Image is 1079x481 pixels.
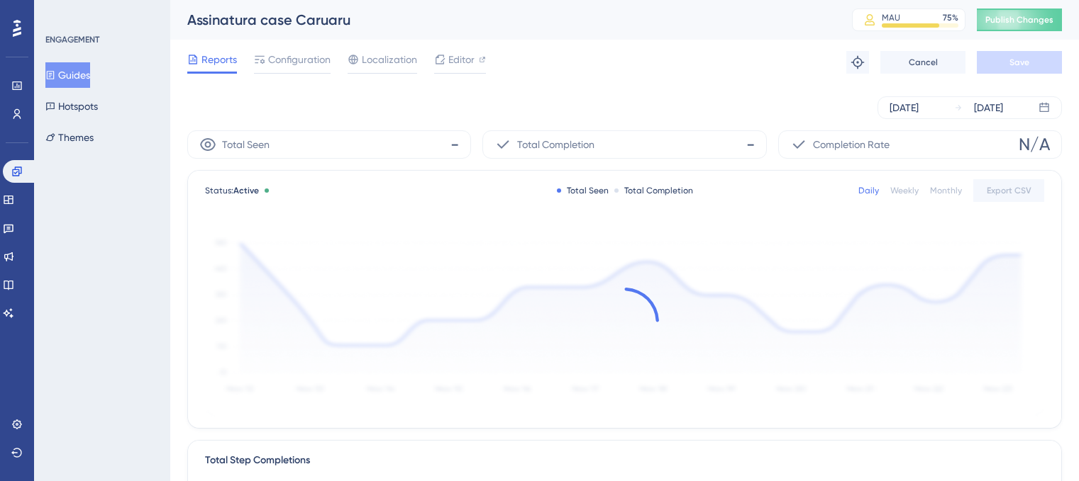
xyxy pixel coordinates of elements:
[1019,133,1050,156] span: N/A
[987,185,1031,196] span: Export CSV
[943,12,958,23] div: 75 %
[45,62,90,88] button: Guides
[557,185,609,196] div: Total Seen
[45,94,98,119] button: Hotspots
[882,12,900,23] div: MAU
[45,34,99,45] div: ENGAGEMENT
[930,185,962,196] div: Monthly
[746,133,755,156] span: -
[45,125,94,150] button: Themes
[448,51,475,68] span: Editor
[977,9,1062,31] button: Publish Changes
[517,136,594,153] span: Total Completion
[362,51,417,68] span: Localization
[909,57,938,68] span: Cancel
[985,14,1053,26] span: Publish Changes
[614,185,693,196] div: Total Completion
[977,51,1062,74] button: Save
[187,10,817,30] div: Assinatura case Caruaru
[205,185,259,196] span: Status:
[880,51,965,74] button: Cancel
[973,179,1044,202] button: Export CSV
[890,185,919,196] div: Weekly
[974,99,1003,116] div: [DATE]
[450,133,459,156] span: -
[268,51,331,68] span: Configuration
[222,136,270,153] span: Total Seen
[890,99,919,116] div: [DATE]
[205,452,310,469] div: Total Step Completions
[233,186,259,196] span: Active
[813,136,890,153] span: Completion Rate
[1009,57,1029,68] span: Save
[201,51,237,68] span: Reports
[858,185,879,196] div: Daily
